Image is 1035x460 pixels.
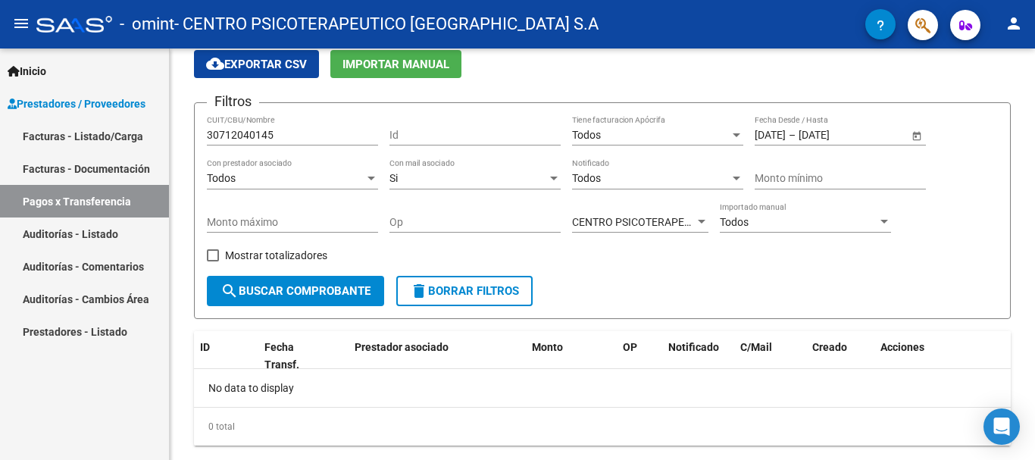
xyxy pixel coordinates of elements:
input: Fecha fin [799,129,873,142]
button: Exportar CSV [194,50,319,78]
span: Fecha Transf. [264,341,299,371]
datatable-header-cell: C/Mail [734,331,806,381]
span: Buscar Comprobante [220,284,371,298]
span: Inicio [8,63,46,80]
mat-icon: search [220,282,239,300]
button: Importar Manual [330,50,461,78]
span: CENTRO PSICOTERAPEUTICO [GEOGRAPHIC_DATA] S.A [572,216,837,228]
div: No data to display [194,369,1011,407]
span: C/Mail [740,341,772,353]
mat-icon: delete [410,282,428,300]
span: Todos [572,172,601,184]
span: Todos [207,172,236,184]
span: Acciones [880,341,924,353]
span: - omint [120,8,174,41]
span: Creado [812,341,847,353]
button: Buscar Comprobante [207,276,384,306]
span: Prestador asociado [355,341,449,353]
datatable-header-cell: Fecha Transf. [258,331,327,381]
span: - CENTRO PSICOTERAPEUTICO [GEOGRAPHIC_DATA] S.A [174,8,599,41]
datatable-header-cell: Acciones [874,331,1011,381]
datatable-header-cell: ID [194,331,258,381]
div: 0 total [194,408,1011,446]
span: Monto [532,341,563,353]
span: Notificado [668,341,719,353]
h3: Filtros [207,91,259,112]
datatable-header-cell: Monto [526,331,617,381]
span: Borrar Filtros [410,284,519,298]
datatable-header-cell: Notificado [662,331,734,381]
span: Importar Manual [342,58,449,71]
span: Mostrar totalizadores [225,246,327,264]
datatable-header-cell: OP [617,331,662,381]
span: Prestadores / Proveedores [8,95,145,112]
div: Open Intercom Messenger [983,408,1020,445]
span: – [789,129,796,142]
span: Todos [720,216,749,228]
span: Todos [572,129,601,141]
span: Exportar CSV [206,58,307,71]
input: Fecha inicio [755,129,786,142]
button: Open calendar [908,127,924,143]
span: OP [623,341,637,353]
button: Borrar Filtros [396,276,533,306]
span: ID [200,341,210,353]
mat-icon: person [1005,14,1023,33]
datatable-header-cell: Prestador asociado [349,331,526,381]
span: Si [389,172,398,184]
mat-icon: menu [12,14,30,33]
datatable-header-cell: Creado [806,331,874,381]
mat-icon: cloud_download [206,55,224,73]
